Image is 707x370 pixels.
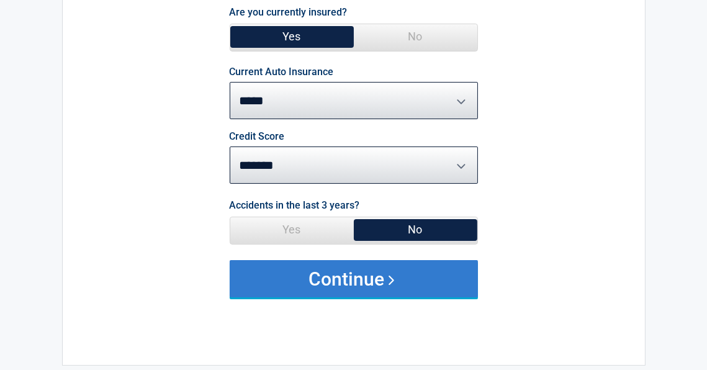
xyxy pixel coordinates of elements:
button: Continue [230,260,478,297]
span: No [354,24,477,49]
label: Accidents in the last 3 years? [230,197,360,214]
span: Yes [230,217,354,242]
span: No [354,217,477,242]
label: Are you currently insured? [230,4,348,20]
label: Credit Score [230,132,285,142]
label: Current Auto Insurance [230,67,334,77]
span: Yes [230,24,354,49]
